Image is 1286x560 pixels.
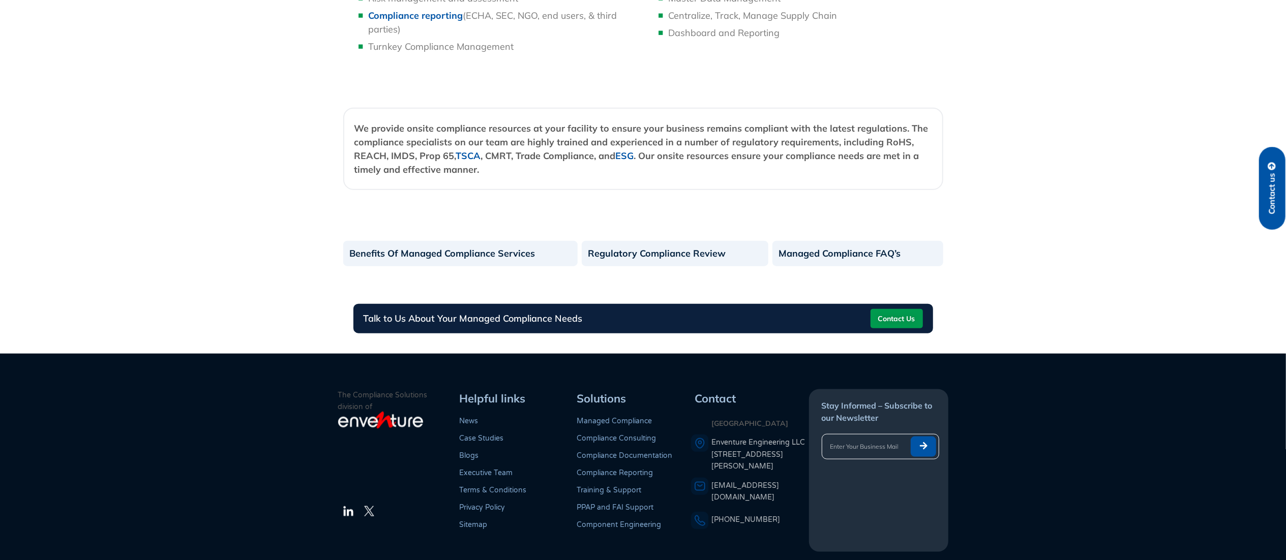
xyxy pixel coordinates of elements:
a: Regulatory Compliance Review [582,241,768,266]
a: Training & Support [577,486,642,494]
a: Managed Compliance [577,417,652,425]
strong: We provide onsite compliance resources at your facility to ensure your business remains compliant... [354,122,929,175]
span: Stay Informed – Subscribe to our Newsletter [822,400,933,423]
img: A phone icon representing a telephone number [691,512,709,530]
a: Contact us [1259,147,1285,230]
img: A pin icon representing a location [691,434,709,452]
a: TSCA [456,150,481,162]
a: Terms & Conditions [459,486,526,494]
a: Compliance reporting [369,10,463,21]
img: enventure-light-logo_s [338,411,423,430]
a: Case Studies [459,434,503,443]
a: PPAP and FAI Support [577,503,654,512]
span: Solutions [577,391,626,406]
li: (ECHA, SEC, NGO, end users, & third parties) [369,9,638,36]
img: The LinkedIn Logo [342,505,354,517]
p: The Compliance Solutions division of [338,389,456,413]
a: Blogs [459,451,478,460]
a: [EMAIL_ADDRESS][DOMAIN_NAME] [711,481,779,502]
a: Privacy Policy [459,503,505,512]
a: ESG [616,150,634,162]
span: Helpful links [459,391,525,406]
img: An envelope representing an email [691,478,709,495]
span: Contact Us [878,310,915,327]
a: [PHONE_NUMBER] [711,515,780,524]
a: News [459,417,478,425]
a: Component Engineering [577,520,662,529]
h3: Talk to Us About Your Managed Compliance Needs [364,314,583,323]
a: Compliance Reporting [577,469,653,477]
a: Benefits Of Managed Compliance Services [343,241,578,266]
a: Compliance Documentation [577,451,673,460]
li: Centralize, Track, Manage Supply Chain [669,9,938,22]
a: Executive Team [459,469,513,477]
strong: [GEOGRAPHIC_DATA] [711,419,788,428]
span: Contact us [1268,173,1277,214]
a: Sitemap [459,520,487,529]
span: Contact [695,391,736,406]
input: Enter Your Business Mail ID [822,437,907,457]
li: Dashboard and Reporting [669,26,938,40]
a: Compliance Consulting [577,434,656,443]
a: Enventure Engineering LLC[STREET_ADDRESS][PERSON_NAME] [711,437,807,472]
a: Contact Us [871,309,923,328]
a: Managed Compliance FAQ’s [772,241,943,266]
img: The Twitter Logo [364,506,374,516]
li: Turnkey Compliance Management [369,40,638,53]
